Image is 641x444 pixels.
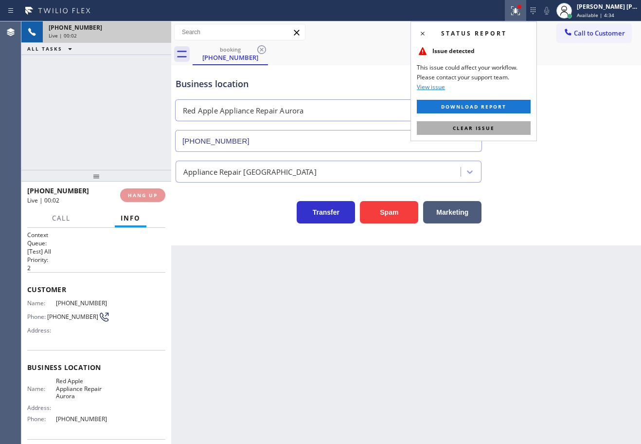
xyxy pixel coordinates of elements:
[297,201,355,223] button: Transfer
[577,2,638,11] div: [PERSON_NAME] [PERSON_NAME] Dahil
[56,415,110,423] span: [PHONE_NUMBER]
[540,4,553,18] button: Mute
[21,43,82,55] button: ALL TASKS
[47,313,98,320] span: [PHONE_NUMBER]
[56,377,110,400] span: Red Apple Appliance Repair Aurora
[27,186,89,195] span: [PHONE_NUMBER]
[27,404,56,411] span: Address:
[27,256,165,264] h2: Priority:
[175,130,482,152] input: Phone Number
[27,196,59,204] span: Live | 00:02
[56,299,110,307] span: [PHONE_NUMBER]
[27,327,56,334] span: Address:
[183,166,317,177] div: Appliance Repair [GEOGRAPHIC_DATA]
[194,46,267,53] div: booking
[183,105,304,116] div: Red Apple Appliance Repair Aurora
[27,231,165,239] h1: Context
[27,45,62,52] span: ALL TASKS
[27,363,165,372] span: Business location
[27,285,165,294] span: Customer
[574,29,625,37] span: Call to Customer
[27,299,56,307] span: Name:
[176,77,481,91] div: Business location
[46,209,76,228] button: Call
[27,415,56,423] span: Phone:
[52,214,71,222] span: Call
[27,313,47,320] span: Phone:
[423,201,481,223] button: Marketing
[360,201,418,223] button: Spam
[194,43,267,64] div: (630) 333-9054
[27,239,165,247] h2: Queue:
[49,32,77,39] span: Live | 00:02
[121,214,141,222] span: Info
[120,188,165,202] button: HANG UP
[194,53,267,62] div: [PHONE_NUMBER]
[27,247,165,256] p: [Test] All
[557,24,631,42] button: Call to Customer
[27,264,165,272] p: 2
[175,24,305,40] input: Search
[577,12,614,18] span: Available | 4:34
[27,385,56,392] span: Name:
[49,23,102,32] span: [PHONE_NUMBER]
[128,192,158,199] span: HANG UP
[115,209,146,228] button: Info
